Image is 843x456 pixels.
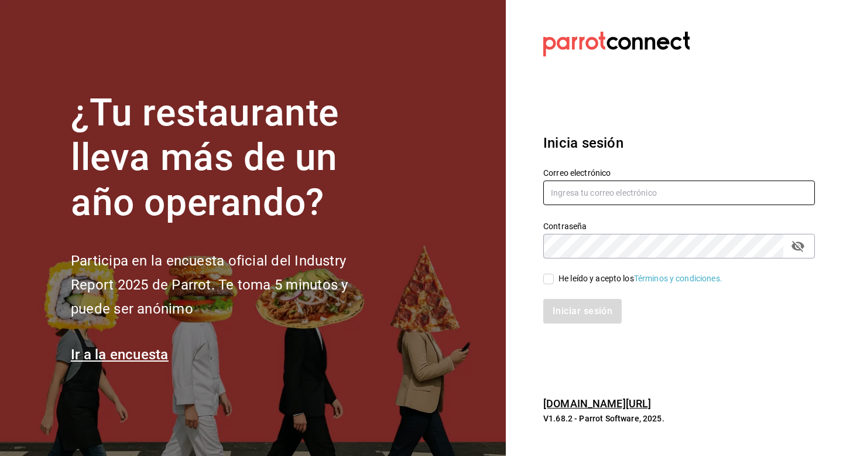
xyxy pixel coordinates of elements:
[788,236,808,256] button: passwordField
[543,413,815,424] p: V1.68.2 - Parrot Software, 2025.
[558,273,722,285] div: He leído y acepto los
[71,249,387,321] h2: Participa en la encuesta oficial del Industry Report 2025 de Parrot. Te toma 5 minutos y puede se...
[543,168,815,176] label: Correo electrónico
[543,222,815,230] label: Contraseña
[543,181,815,205] input: Ingresa tu correo electrónico
[71,91,387,226] h1: ¿Tu restaurante lleva más de un año operando?
[543,397,651,410] a: [DOMAIN_NAME][URL]
[71,346,169,363] a: Ir a la encuesta
[543,132,815,154] h3: Inicia sesión
[634,274,722,283] a: Términos y condiciones.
